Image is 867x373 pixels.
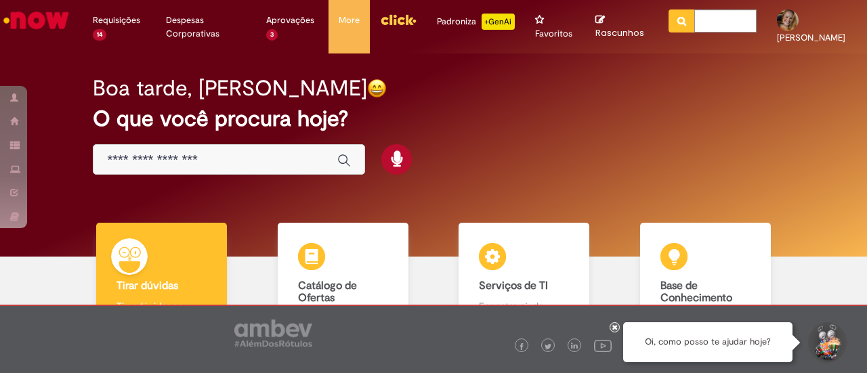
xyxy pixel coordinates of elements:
[479,299,569,313] p: Encontre ajuda
[266,29,278,41] span: 3
[595,14,648,39] a: Rascunhos
[545,343,551,350] img: logo_footer_twitter.png
[615,223,797,340] a: Base de Conhecimento Consulte e aprenda
[93,14,140,27] span: Requisições
[1,7,71,34] img: ServiceNow
[482,14,515,30] p: +GenAi
[166,14,246,41] span: Despesas Corporativas
[93,107,774,131] h2: O que você procura hoje?
[367,79,387,98] img: happy-face.png
[234,320,312,347] img: logo_footer_ambev_rotulo_gray.png
[623,322,792,362] div: Oi, como posso te ajudar hoje?
[518,343,525,350] img: logo_footer_facebook.png
[298,279,357,305] b: Catálogo de Ofertas
[253,223,434,340] a: Catálogo de Ofertas Abra uma solicitação
[669,9,695,32] button: Pesquisar
[380,9,417,30] img: click_logo_yellow_360x200.png
[595,26,644,39] span: Rascunhos
[339,14,360,27] span: More
[433,223,615,340] a: Serviços de TI Encontre ajuda
[571,343,578,351] img: logo_footer_linkedin.png
[93,76,367,100] h2: Boa tarde, [PERSON_NAME]
[806,322,847,363] button: Iniciar Conversa de Suporte
[93,29,106,41] span: 14
[535,27,572,41] span: Favoritos
[117,299,207,326] p: Tirar dúvidas com Lupi Assist e Gen Ai
[437,14,515,30] div: Padroniza
[117,279,178,292] b: Tirar dúvidas
[71,223,253,340] a: Tirar dúvidas Tirar dúvidas com Lupi Assist e Gen Ai
[266,14,314,27] span: Aprovações
[479,279,548,292] b: Serviços de TI
[660,279,732,305] b: Base de Conhecimento
[777,32,845,43] span: [PERSON_NAME]
[594,336,612,354] img: logo_footer_youtube.png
